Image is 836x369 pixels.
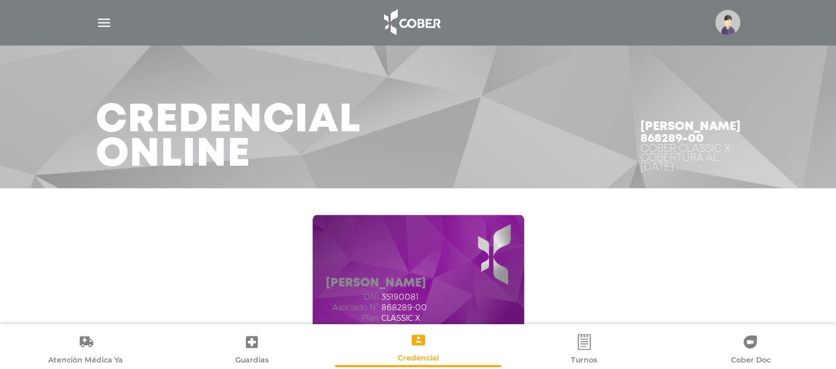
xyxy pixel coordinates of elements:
span: 868289-00 [381,303,427,312]
img: Cober_menu-lines-white.svg [96,15,112,31]
h4: [PERSON_NAME] 868289-00 [640,121,741,145]
span: Turnos [571,355,597,367]
a: Turnos [501,333,667,367]
h5: [PERSON_NAME] [326,277,427,291]
span: Plan [326,314,379,323]
span: Credencial [398,353,439,365]
img: logo_cober_home-white.png [377,7,446,38]
img: profile-placeholder.svg [715,10,740,35]
h3: Credencial Online [96,104,361,172]
a: Guardias [169,333,334,367]
span: 35190081 [381,292,418,302]
span: CLASSIC X [381,314,420,323]
a: Cober Doc [667,333,833,367]
span: dni [326,292,379,302]
span: Asociado N° [326,303,379,312]
div: Cober CLASSIC X Cobertura al [DATE] [640,145,741,172]
span: Cober Doc [730,355,770,367]
span: Guardias [235,355,269,367]
a: Atención Médica Ya [3,333,169,367]
a: Credencial [335,331,501,365]
span: Atención Médica Ya [48,355,123,367]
